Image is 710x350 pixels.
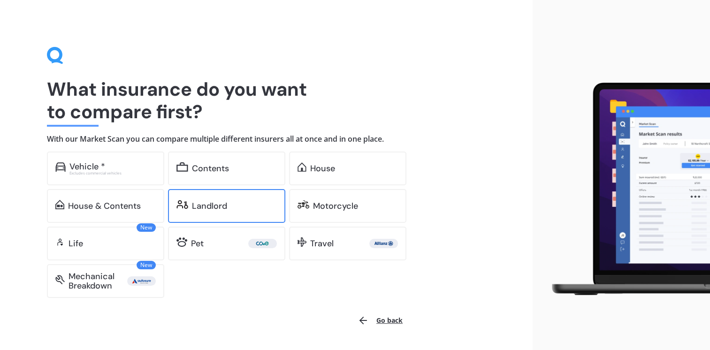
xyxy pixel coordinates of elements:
[176,237,187,247] img: pet.71f96884985775575a0d.svg
[69,272,127,290] div: Mechanical Breakdown
[47,78,486,123] h1: What insurance do you want to compare first?
[137,261,156,269] span: New
[192,164,229,173] div: Contents
[176,162,188,172] img: content.01f40a52572271636b6f.svg
[137,223,156,232] span: New
[250,239,275,248] img: Cove.webp
[298,162,306,172] img: home.91c183c226a05b4dc763.svg
[168,227,285,260] a: Pet
[313,201,358,211] div: Motorcycle
[69,162,105,171] div: Vehicle *
[540,78,710,301] img: laptop.webp
[55,275,65,284] img: mbi.6615ef239df2212c2848.svg
[68,201,141,211] div: House & Contents
[69,171,156,175] div: Excludes commercial vehicles
[352,309,408,332] button: Go back
[129,276,154,286] img: Autosure.webp
[191,239,204,248] div: Pet
[310,164,335,173] div: House
[55,200,64,209] img: home-and-contents.b802091223b8502ef2dd.svg
[176,200,188,209] img: landlord.470ea2398dcb263567d0.svg
[192,201,227,211] div: Landlord
[310,239,334,248] div: Travel
[298,200,309,209] img: motorbike.c49f395e5a6966510904.svg
[55,162,66,172] img: car.f15378c7a67c060ca3f3.svg
[47,134,486,144] h4: With our Market Scan you can compare multiple different insurers all at once and in one place.
[55,237,65,247] img: life.f720d6a2d7cdcd3ad642.svg
[69,239,83,248] div: Life
[371,239,396,248] img: Allianz.webp
[298,237,306,247] img: travel.bdda8d6aa9c3f12c5fe2.svg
